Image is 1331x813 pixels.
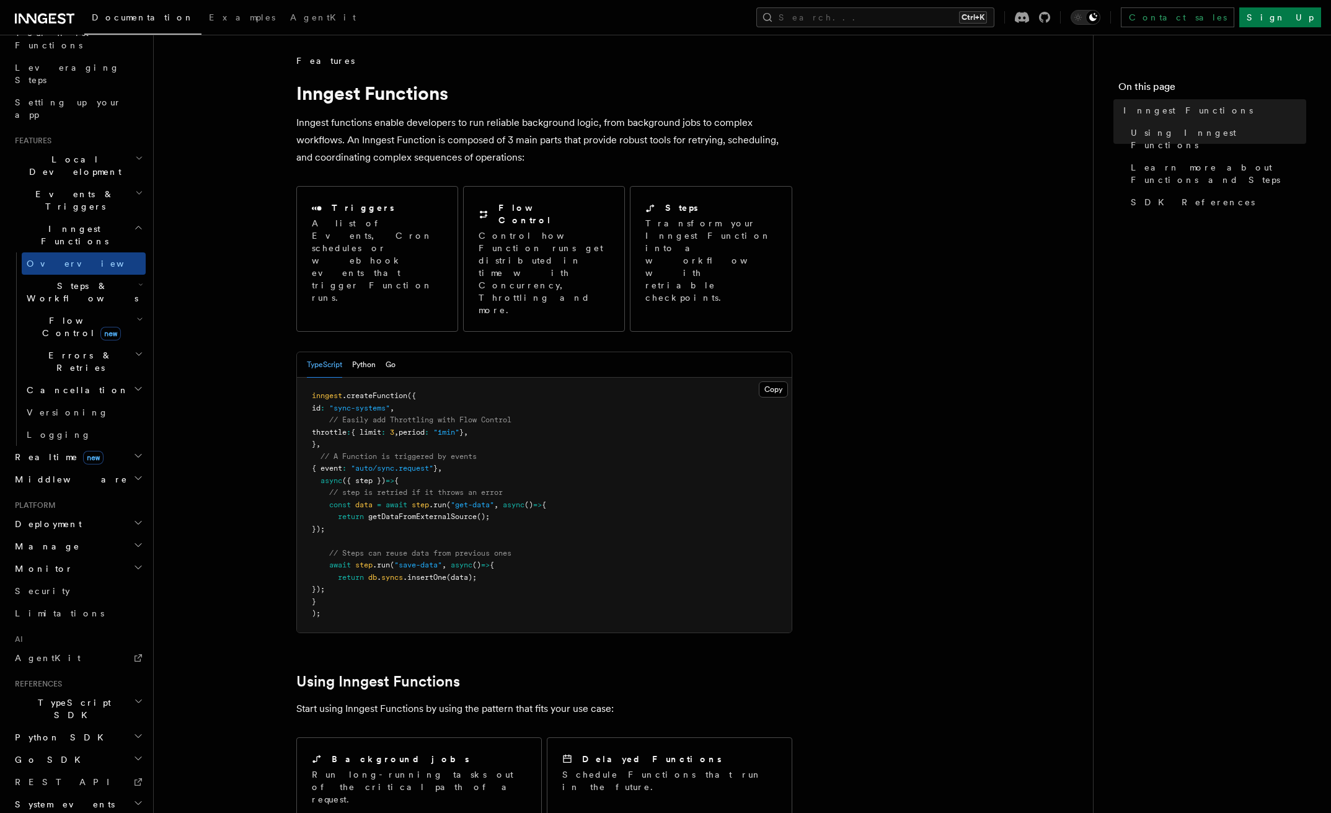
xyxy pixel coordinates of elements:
[10,468,146,491] button: Middleware
[296,700,792,717] p: Start using Inngest Functions by using the pattern that fits your use case:
[296,673,460,690] a: Using Inngest Functions
[10,696,134,721] span: TypeScript SDK
[27,407,108,417] span: Versioning
[1126,156,1306,191] a: Learn more about Functions and Steps
[10,691,146,726] button: TypeScript SDK
[524,500,533,509] span: ()
[759,381,788,398] button: Copy
[10,731,111,744] span: Python SDK
[582,753,722,765] h2: Delayed Functions
[959,11,987,24] kbd: Ctrl+K
[22,424,146,446] a: Logging
[316,440,321,448] span: ,
[22,309,146,344] button: Flow Controlnew
[10,535,146,558] button: Manage
[10,183,146,218] button: Events & Triggers
[83,451,104,464] span: new
[630,186,792,332] a: StepsTransform your Inngest Function into a workflow with retriable checkpoints.
[477,512,490,521] span: ();
[1131,161,1306,186] span: Learn more about Functions and Steps
[533,500,542,509] span: =>
[329,415,511,424] span: // Easily add Throttling with Flow Control
[332,202,394,214] h2: Triggers
[312,404,321,412] span: id
[15,777,120,787] span: REST API
[10,798,115,811] span: System events
[15,653,81,663] span: AgentKit
[290,12,356,22] span: AgentKit
[10,753,88,766] span: Go SDK
[433,428,459,437] span: "1min"
[386,352,396,378] button: Go
[351,428,381,437] span: { limit
[10,726,146,749] button: Python SDK
[368,573,377,582] span: db
[542,500,546,509] span: {
[312,217,443,304] p: A list of Events, Cron schedules or webhook events that trigger Function runs.
[347,428,351,437] span: :
[342,476,386,485] span: ({ step })
[390,561,394,569] span: (
[381,573,403,582] span: syncs
[355,500,373,509] span: data
[10,56,146,91] a: Leveraging Steps
[442,561,446,569] span: ,
[329,561,351,569] span: await
[1131,196,1255,208] span: SDK References
[425,428,429,437] span: :
[386,476,394,485] span: =>
[10,188,135,213] span: Events & Triggers
[15,586,70,596] span: Security
[10,223,134,247] span: Inngest Functions
[10,513,146,535] button: Deployment
[22,384,129,396] span: Cancellation
[312,428,347,437] span: throttle
[494,500,498,509] span: ,
[446,573,477,582] span: (data);
[338,512,364,521] span: return
[22,314,136,339] span: Flow Control
[332,753,469,765] h2: Background jobs
[756,7,994,27] button: Search...Ctrl+K
[15,63,120,85] span: Leveraging Steps
[10,136,51,146] span: Features
[312,768,526,806] p: Run long-running tasks out of the critical path of a request.
[10,771,146,793] a: REST API
[329,500,351,509] span: const
[22,280,138,304] span: Steps & Workflows
[10,451,104,463] span: Realtime
[459,428,464,437] span: }
[10,634,23,644] span: AI
[479,229,609,316] p: Control how Function runs get distributed in time with Concurrency, Throttling and more.
[296,114,792,166] p: Inngest functions enable developers to run reliable background logic, from background jobs to com...
[10,91,146,126] a: Setting up your app
[92,12,194,22] span: Documentation
[312,525,325,533] span: });
[22,275,146,309] button: Steps & Workflows
[403,573,446,582] span: .insertOne
[209,12,275,22] span: Examples
[438,464,442,473] span: ,
[321,452,477,461] span: // A Function is triggered by events
[1118,79,1306,99] h4: On this page
[503,500,524,509] span: async
[351,464,433,473] span: "auto/sync.request"
[100,327,121,340] span: new
[10,518,82,530] span: Deployment
[10,252,146,446] div: Inngest Functions
[15,608,104,618] span: Limitations
[307,352,342,378] button: TypeScript
[645,217,778,304] p: Transform your Inngest Function into a workflow with retriable checkpoints.
[329,488,503,497] span: // step is retried if it throws an error
[321,476,342,485] span: async
[283,4,363,33] a: AgentKit
[451,500,494,509] span: "get-data"
[329,549,511,558] span: // Steps can reuse data from previous ones
[22,401,146,424] a: Versioning
[394,476,399,485] span: {
[1126,191,1306,213] a: SDK References
[338,573,364,582] span: return
[490,561,494,569] span: {
[10,22,146,56] a: Your first Functions
[390,404,394,412] span: ,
